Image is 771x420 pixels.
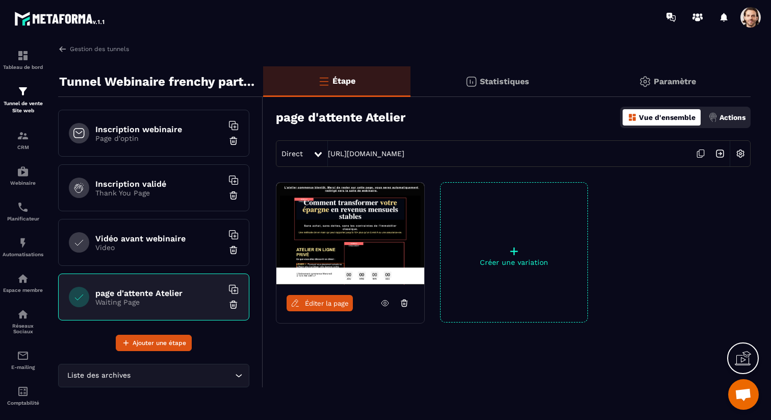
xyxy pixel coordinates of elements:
a: social-networksocial-networkRéseaux Sociaux [3,301,43,342]
p: Tableau de bord [3,64,43,70]
p: CRM [3,144,43,150]
div: Search for option [58,364,249,387]
img: accountant [17,385,29,398]
p: Automatisations [3,252,43,257]
p: Étape [332,76,355,86]
p: Créer une variation [441,258,587,266]
img: formation [17,85,29,97]
a: Éditer la page [287,295,353,311]
p: Tunnel de vente Site web [3,100,43,114]
div: Ouvrir le chat [728,379,759,410]
a: automationsautomationsWebinaire [3,158,43,193]
p: Vue d'ensemble [639,113,696,121]
a: emailemailE-mailing [3,342,43,378]
a: Gestion des tunnels [58,44,129,54]
h6: page d'attente Atelier [95,288,223,298]
img: stats.20deebd0.svg [465,76,477,88]
a: automationsautomationsAutomatisations [3,229,43,265]
span: Direct [281,150,303,158]
span: Éditer la page [305,300,349,307]
img: logo [14,9,106,28]
a: formationformationCRM [3,122,43,158]
a: formationformationTunnel de vente Site web [3,78,43,122]
a: [URL][DOMAIN_NAME] [328,150,404,158]
p: Waiting Page [95,298,223,306]
p: Paramètre [654,77,696,86]
img: formation [17,130,29,142]
button: Ajouter une étape [116,335,192,351]
a: automationsautomationsEspace membre [3,265,43,301]
img: image [276,183,424,285]
img: trash [228,136,239,146]
p: Réseaux Sociaux [3,323,43,334]
img: automations [17,237,29,249]
input: Search for option [133,370,233,381]
img: email [17,350,29,362]
img: automations [17,273,29,285]
p: Espace membre [3,287,43,293]
span: Ajouter une étape [133,338,186,348]
p: Comptabilité [3,400,43,406]
img: actions.d6e523a2.png [708,113,717,122]
p: Video [95,243,223,252]
img: trash [228,300,239,310]
p: E-mailing [3,364,43,370]
p: Actions [719,113,746,121]
img: automations [17,165,29,178]
p: Planificateur [3,216,43,221]
h6: Inscription validé [95,179,223,189]
a: schedulerschedulerPlanificateur [3,193,43,229]
img: setting-gr.5f69749f.svg [639,76,651,88]
p: Thank You Page [95,189,223,197]
img: arrow-next.bcc2205e.svg [710,144,730,163]
img: formation [17,50,29,62]
p: + [441,244,587,258]
img: scheduler [17,201,29,213]
span: Liste des archives [65,370,133,381]
img: arrow [58,44,67,54]
p: Statistiques [480,77,529,86]
p: Tunnel Webinaire frenchy partners [59,71,255,92]
img: trash [228,190,239,201]
img: dashboard-orange.40269519.svg [628,113,637,122]
img: bars-o.4a397970.svg [318,75,330,87]
h6: Vidéo avant webinaire [95,234,223,243]
img: trash [228,245,239,255]
img: setting-w.858f3a88.svg [731,144,750,163]
h3: page d'attente Atelier [276,110,405,125]
a: formationformationTableau de bord [3,42,43,78]
h6: Inscription webinaire [95,125,223,134]
p: Page d'optin [95,134,223,142]
a: accountantaccountantComptabilité [3,378,43,413]
p: Webinaire [3,180,43,186]
img: social-network [17,308,29,320]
